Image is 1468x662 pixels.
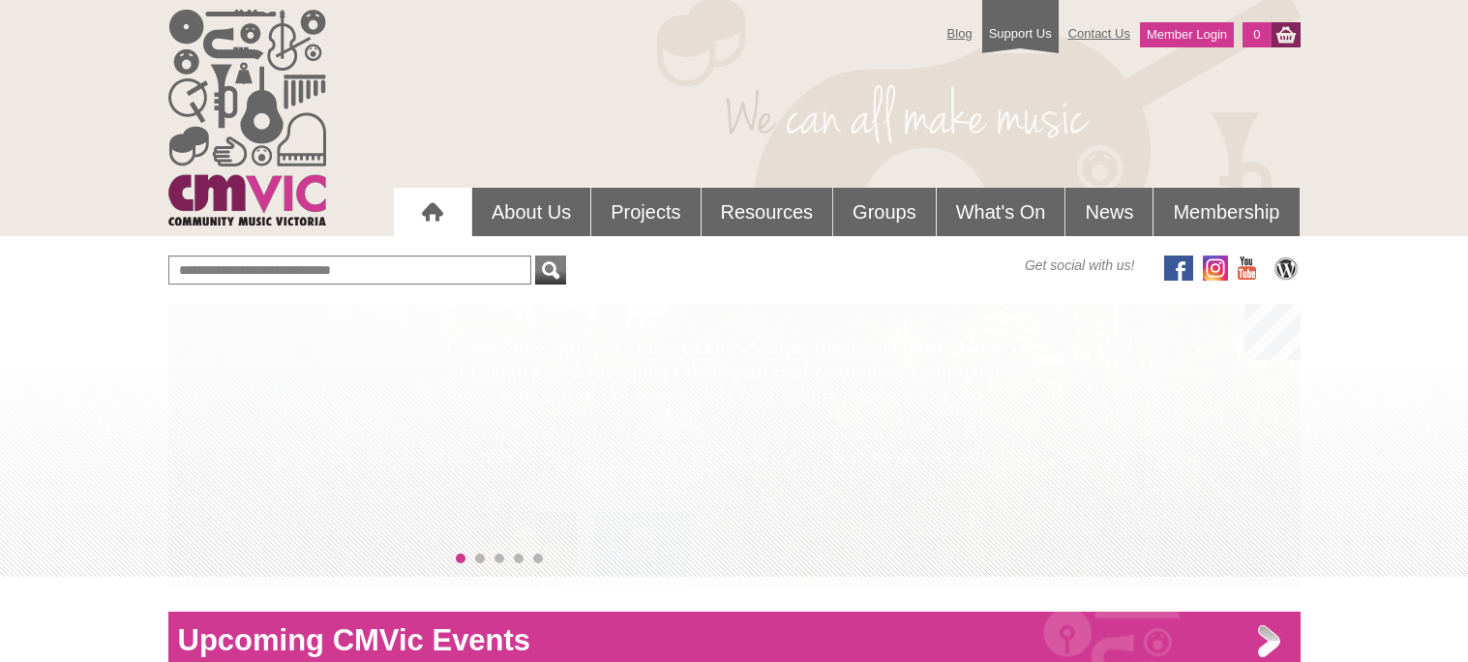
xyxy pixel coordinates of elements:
a: Membership [1153,188,1299,236]
span: Get social with us! [1025,256,1135,275]
a: 0 [1243,22,1271,47]
a: Projects [591,188,700,236]
a: Groups [833,188,936,236]
img: CMVic Blog [1272,256,1301,281]
a: Resources [702,188,833,236]
h1: Upcoming CMVic Events [168,621,1301,660]
a: About Us [472,188,590,236]
a: Member Login [1140,22,1234,47]
a: Contact Us [1059,16,1140,50]
a: News [1065,188,1153,236]
img: icon-instagram.png [1203,256,1228,281]
img: cmvic_logo.png [168,10,326,226]
a: What's On [937,188,1065,236]
a: Blog [938,16,982,50]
